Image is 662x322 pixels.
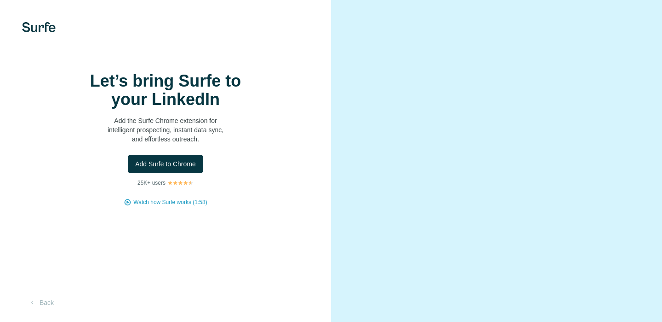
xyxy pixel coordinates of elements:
button: Watch how Surfe works (1:58) [133,198,207,206]
h1: Let’s bring Surfe to your LinkedIn [74,72,257,109]
p: 25K+ users [137,179,165,187]
img: Surfe's logo [22,22,56,32]
button: Add Surfe to Chrome [128,155,203,173]
img: Rating Stars [167,180,194,186]
p: Add the Surfe Chrome extension for intelligent prospecting, instant data sync, and effortless out... [74,116,257,144]
button: Back [22,294,60,311]
span: Add Surfe to Chrome [135,159,196,169]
